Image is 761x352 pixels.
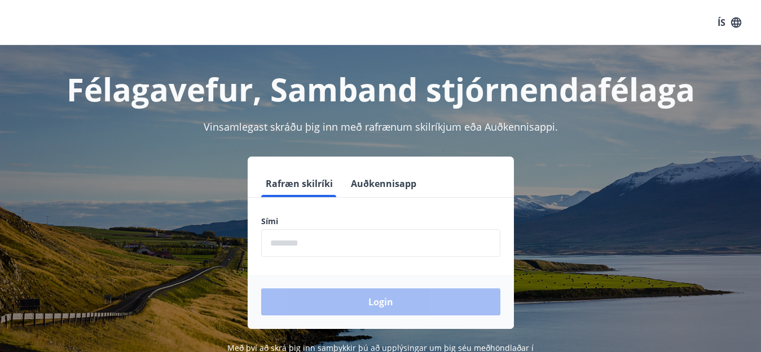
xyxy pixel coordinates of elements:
[204,120,558,133] span: Vinsamlegast skráðu þig inn með rafrænum skilríkjum eða Auðkennisappi.
[711,12,747,33] button: ÍS
[346,170,421,197] button: Auðkennisapp
[261,216,500,227] label: Sími
[261,170,337,197] button: Rafræn skilríki
[14,68,747,110] h1: Félagavefur, Samband stjórnendafélaga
